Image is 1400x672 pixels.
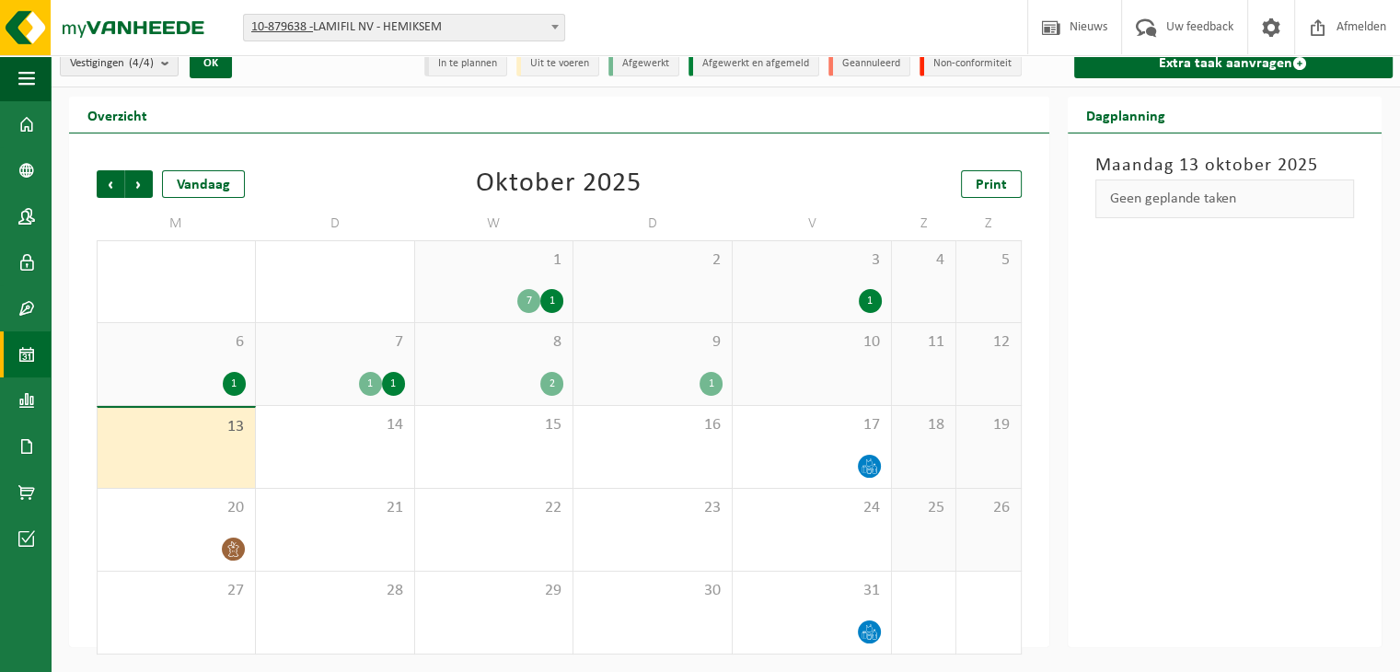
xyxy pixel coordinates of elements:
span: 30 [583,581,723,601]
span: 25 [901,498,946,518]
div: Vandaag [162,170,245,198]
span: 22 [424,498,564,518]
span: 19 [966,415,1011,435]
td: Z [956,207,1021,240]
span: 20 [107,498,246,518]
span: 10-879638 - LAMIFIL NV - HEMIKSEM [243,14,565,41]
div: 7 [517,289,540,313]
span: 2 [583,250,723,271]
span: 11 [901,332,946,353]
span: Volgende [125,170,153,198]
span: 10-879638 - LAMIFIL NV - HEMIKSEM [244,15,564,41]
h3: Maandag 13 oktober 2025 [1095,152,1355,180]
li: Non-conformiteit [920,52,1022,76]
span: 31 [742,581,882,601]
span: 14 [265,415,405,435]
td: M [97,207,256,240]
div: 1 [700,372,723,396]
div: 2 [540,372,563,396]
li: In te plannen [424,52,507,76]
span: 21 [265,498,405,518]
span: 10 [742,332,882,353]
span: 6 [107,332,246,353]
td: W [415,207,574,240]
a: Extra taak aanvragen [1074,49,1394,78]
count: (4/4) [129,57,154,69]
span: 27 [107,581,246,601]
button: OK [190,49,232,78]
span: 3 [742,250,882,271]
div: 1 [540,289,563,313]
span: 18 [901,415,946,435]
span: 4 [901,250,946,271]
div: 1 [223,372,246,396]
td: Z [892,207,956,240]
span: 8 [424,332,564,353]
span: 26 [966,498,1011,518]
span: 17 [742,415,882,435]
div: Geen geplande taken [1095,180,1355,218]
div: 1 [359,372,382,396]
span: 28 [265,581,405,601]
span: Vestigingen [70,50,154,77]
span: 16 [583,415,723,435]
span: 1 [424,250,564,271]
span: Print [976,178,1007,192]
span: 9 [583,332,723,353]
td: D [256,207,415,240]
div: Oktober 2025 [476,170,642,198]
div: 1 [859,289,882,313]
tcxspan: Call 10-879638 - via 3CX [251,20,313,34]
td: D [573,207,733,240]
span: 7 [265,332,405,353]
li: Geannuleerd [828,52,910,76]
td: V [733,207,892,240]
span: 23 [583,498,723,518]
a: Print [961,170,1022,198]
button: Vestigingen(4/4) [60,49,179,76]
span: 5 [966,250,1011,271]
li: Afgewerkt en afgemeld [688,52,819,76]
span: 24 [742,498,882,518]
li: Afgewerkt [608,52,679,76]
span: Vorige [97,170,124,198]
span: 15 [424,415,564,435]
li: Uit te voeren [516,52,599,76]
h2: Dagplanning [1068,97,1184,133]
div: 1 [382,372,405,396]
span: 12 [966,332,1011,353]
span: 29 [424,581,564,601]
h2: Overzicht [69,97,166,133]
span: 13 [107,417,246,437]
